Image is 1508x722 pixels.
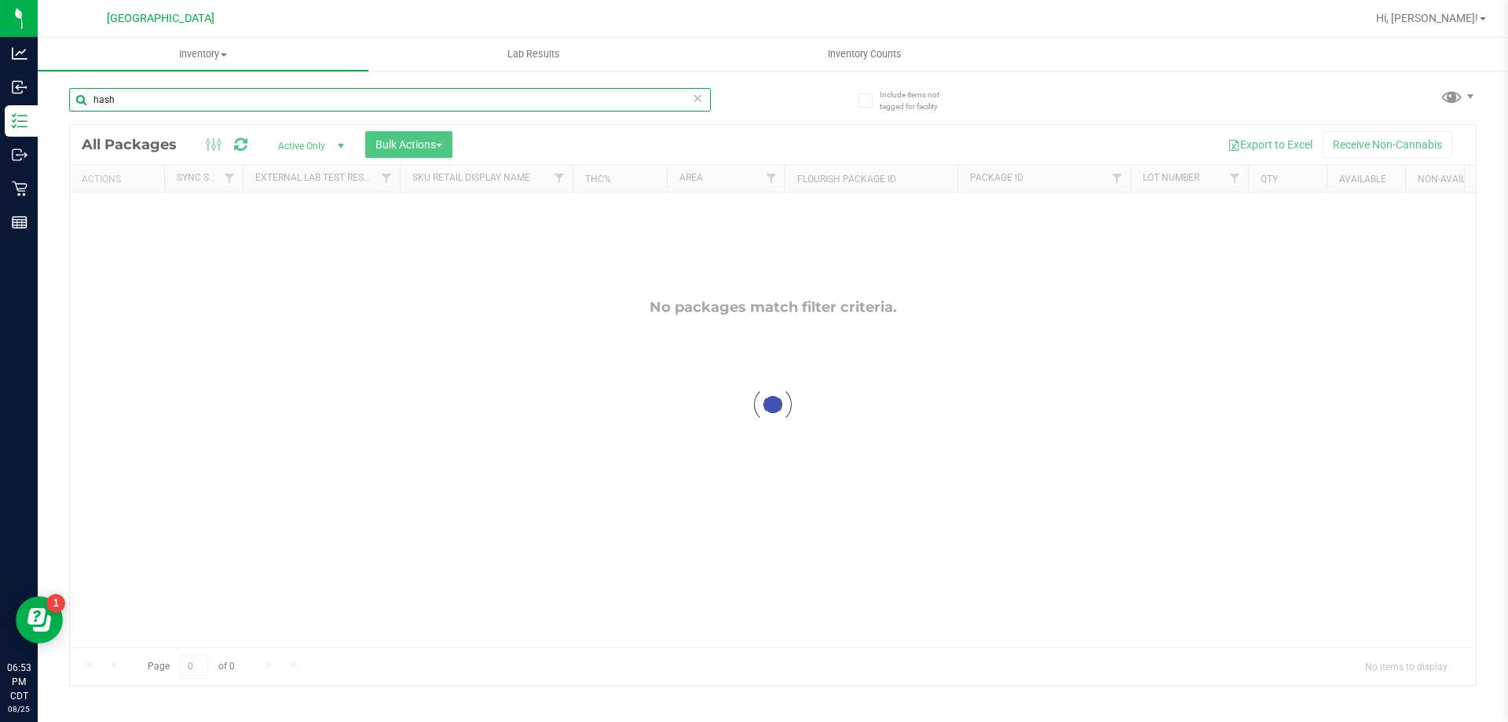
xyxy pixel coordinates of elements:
a: Inventory [38,38,368,71]
a: Lab Results [368,38,699,71]
inline-svg: Retail [12,181,27,196]
inline-svg: Inventory [12,113,27,129]
span: Clear [692,88,703,108]
inline-svg: Outbound [12,147,27,163]
a: Inventory Counts [699,38,1030,71]
iframe: Resource center [16,596,63,643]
iframe: Resource center unread badge [46,594,65,613]
span: Lab Results [486,47,581,61]
p: 08/25 [7,703,31,715]
span: Inventory Counts [807,47,923,61]
inline-svg: Reports [12,214,27,230]
inline-svg: Inbound [12,79,27,95]
span: Include items not tagged for facility [880,89,958,112]
span: Hi, [PERSON_NAME]! [1376,12,1478,24]
p: 06:53 PM CDT [7,661,31,703]
span: [GEOGRAPHIC_DATA] [107,12,214,25]
inline-svg: Analytics [12,46,27,61]
input: Search Package ID, Item Name, SKU, Lot or Part Number... [69,88,711,112]
span: Inventory [38,47,368,61]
